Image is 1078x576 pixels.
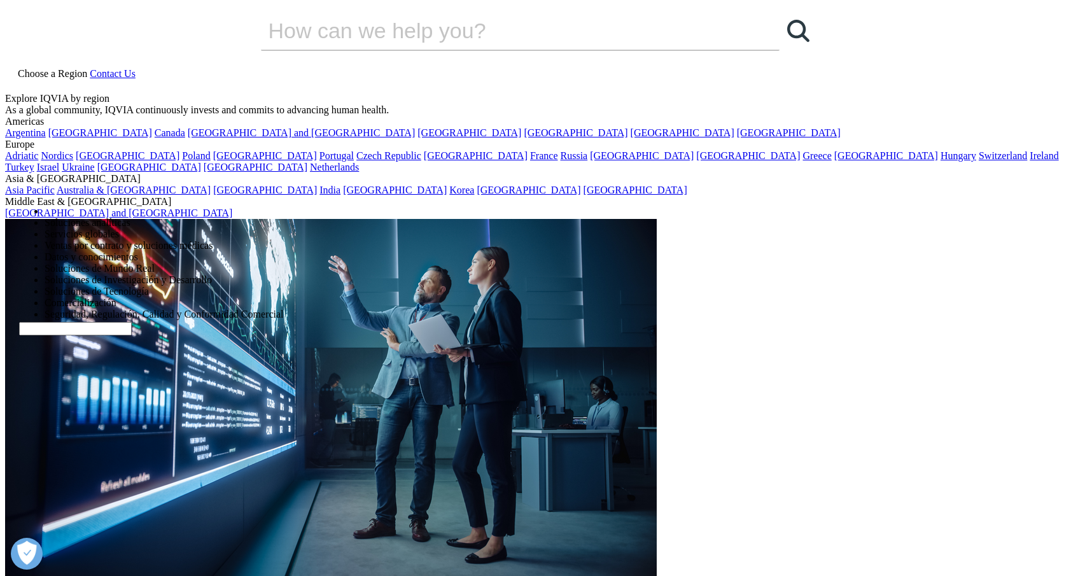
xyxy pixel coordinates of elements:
a: [GEOGRAPHIC_DATA] [424,150,528,161]
li: Soluciones de Investigación y Desarrollo [45,274,283,286]
a: Korea [449,185,474,195]
li: Seguridad, Regulación, Calidad y Conformidad Comercial [45,309,283,320]
a: [GEOGRAPHIC_DATA] [631,127,734,138]
a: France [530,150,558,161]
svg: Search [787,20,809,42]
a: Nordics [41,150,73,161]
li: Servicios globales [45,228,283,240]
li: Soluciones analíticas [45,217,283,228]
a: Hungary [941,150,976,161]
a: Canada [155,127,185,138]
a: Asia Pacific [5,185,55,195]
span: Choose a Region [18,68,87,79]
a: Russia [561,150,588,161]
input: Buscar [261,11,743,50]
a: [GEOGRAPHIC_DATA] [213,185,317,195]
a: [GEOGRAPHIC_DATA] [204,162,307,172]
div: Europe [5,139,1073,150]
li: Soluciones de Mundo Real [45,263,283,274]
li: Comercialización [45,297,283,309]
a: [GEOGRAPHIC_DATA] [97,162,201,172]
div: Americas [5,116,1073,127]
a: Contact Us [90,68,136,79]
a: [GEOGRAPHIC_DATA] [696,150,800,161]
li: Datos y conocimientos [45,251,283,263]
a: [GEOGRAPHIC_DATA] [477,185,580,195]
a: Argentina [5,127,46,138]
a: Buscar [780,11,818,50]
a: Netherlands [310,162,359,172]
a: [GEOGRAPHIC_DATA] [584,185,687,195]
div: As a global community, IQVIA continuously invests and commits to advancing human health. [5,104,1073,116]
a: [GEOGRAPHIC_DATA] [343,185,447,195]
a: Greece [802,150,831,161]
a: [GEOGRAPHIC_DATA] [213,150,317,161]
div: Middle East & [GEOGRAPHIC_DATA] [5,196,1073,207]
a: Ireland [1030,150,1058,161]
a: Israel [37,162,60,172]
li: Ventas por contrato y soluciones médicas [45,240,283,251]
a: [GEOGRAPHIC_DATA] [834,150,938,161]
li: Soluciones de Tecnología [45,286,283,297]
a: [GEOGRAPHIC_DATA] [76,150,179,161]
a: [GEOGRAPHIC_DATA] [590,150,694,161]
a: Ukraine [62,162,95,172]
a: India [319,185,340,195]
a: [GEOGRAPHIC_DATA] [48,127,152,138]
a: Poland [182,150,210,161]
a: Czech Republic [356,150,421,161]
a: Turkey [5,162,34,172]
a: Adriatic [5,150,38,161]
div: Explore IQVIA by region [5,93,1073,104]
a: [GEOGRAPHIC_DATA] and [GEOGRAPHIC_DATA] [5,207,232,218]
a: Switzerland [979,150,1027,161]
div: Asia & [GEOGRAPHIC_DATA] [5,173,1073,185]
a: Portugal [319,150,354,161]
button: Abrir preferencias [11,538,43,570]
a: [GEOGRAPHIC_DATA] [524,127,627,138]
a: [GEOGRAPHIC_DATA] [417,127,521,138]
a: [GEOGRAPHIC_DATA] and [GEOGRAPHIC_DATA] [188,127,415,138]
a: [GEOGRAPHIC_DATA] [737,127,841,138]
a: Australia & [GEOGRAPHIC_DATA] [57,185,211,195]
